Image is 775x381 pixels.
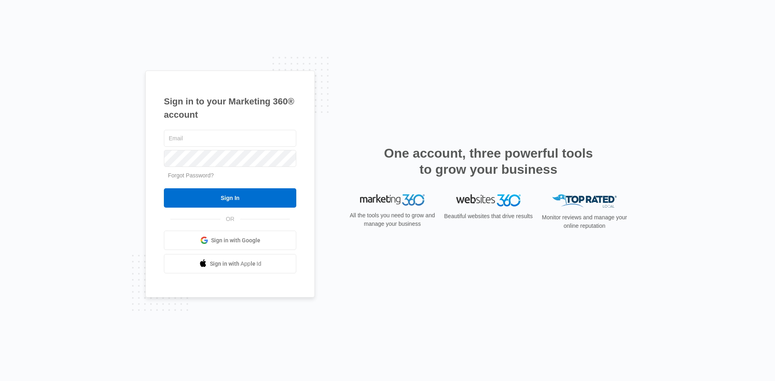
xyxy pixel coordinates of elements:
[164,188,296,208] input: Sign In
[443,212,534,221] p: Beautiful websites that drive results
[539,213,630,230] p: Monitor reviews and manage your online reputation
[210,260,262,268] span: Sign in with Apple Id
[211,236,260,245] span: Sign in with Google
[360,194,425,206] img: Marketing 360
[381,145,595,177] h2: One account, three powerful tools to grow your business
[164,95,296,121] h1: Sign in to your Marketing 360® account
[164,231,296,250] a: Sign in with Google
[168,172,214,179] a: Forgot Password?
[220,215,240,223] span: OR
[164,254,296,273] a: Sign in with Apple Id
[347,211,438,228] p: All the tools you need to grow and manage your business
[456,194,521,206] img: Websites 360
[552,194,617,208] img: Top Rated Local
[164,130,296,147] input: Email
